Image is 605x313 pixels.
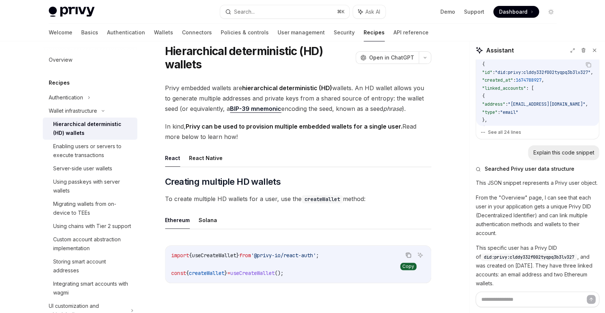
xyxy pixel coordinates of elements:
span: , [541,77,544,83]
span: ⌘ K [337,9,345,15]
span: "did:privy:clddy332f002tyqpq3b3lv327" [495,69,590,75]
span: Open in ChatGPT [369,54,414,61]
a: Basics [81,24,98,41]
span: : [497,109,500,115]
span: , [585,101,588,107]
div: Using passkeys with server wallets [53,177,133,195]
span: : [505,101,508,107]
span: '@privy-io/react-auth' [251,252,316,259]
h5: Recipes [49,78,70,87]
span: Ask AI [365,8,380,16]
span: To create multiple HD wallets for a user, use the method: [165,194,431,204]
h1: Hierarchical deterministic (HD) wallets [165,44,353,71]
span: { [482,125,484,131]
span: did:privy:clddy332f002tyqpq3b3lv327 [484,254,574,260]
span: ; [316,252,319,259]
p: This specific user has a Privy DID of , and was created on [DATE]. They have three linked account... [475,244,599,288]
span: Privy embedded wallets are wallets. An HD wallet allows you to generate multiple addresses and pr... [165,83,431,114]
a: Welcome [49,24,72,41]
a: Server-side user wallets [43,162,137,175]
a: Custom account abstraction implementation [43,233,137,255]
span: "email" [500,109,518,115]
button: See all 24 lines [480,127,594,137]
button: Toggle dark mode [545,6,557,18]
button: Ethereum [165,211,190,229]
a: User management [278,24,325,41]
span: : [492,69,495,75]
span: const [171,270,186,276]
a: Hierarchical deterministic (HD) wallets [43,118,137,140]
a: Migrating wallets from on-device to TEEs [43,197,137,220]
span: from [239,252,251,259]
button: Ask AI [415,250,425,260]
div: Authentication [49,93,83,102]
a: Demo [440,8,455,16]
button: Search...⌘K [220,5,349,18]
button: Solana [199,211,217,229]
span: "type" [482,109,497,115]
span: useCreateWallet [230,270,275,276]
a: Support [464,8,484,16]
a: Authentication [107,24,145,41]
a: Overview [43,53,137,67]
div: Search... [234,7,255,16]
span: Creating multiple HD wallets [165,176,281,188]
span: useCreateWallet [192,252,236,259]
strong: Privy can be used to provision multiple embedded wallets for a single user. [186,123,402,130]
div: Explain this code snippet [533,149,594,156]
div: Copy [400,263,416,270]
span: : [513,77,515,83]
code: createWallet [302,195,343,203]
a: Recipes [364,24,385,41]
a: Policies & controls [221,24,269,41]
span: = [227,270,230,276]
span: "linked_accounts" [482,85,526,91]
span: 1674788927 [515,77,541,83]
p: From the "Overview" page, I can see that each user in your application gets a unique Privy DID (D... [475,193,599,238]
div: Enabling users or servers to execute transactions [53,142,133,160]
div: Wallet infrastructure [49,106,97,115]
span: { [482,93,484,99]
span: (); [275,270,283,276]
a: API reference [393,24,429,41]
span: } [224,270,227,276]
a: Connectors [182,24,212,41]
a: Dashboard [493,6,539,18]
p: This JSON snippet represents a Privy user object. [475,178,599,187]
img: light logo [49,7,94,17]
span: } [236,252,239,259]
span: createWallet [189,270,224,276]
div: Storing smart account addresses [53,257,133,275]
button: React [165,149,180,167]
div: Migrating wallets from on-device to TEEs [53,200,133,217]
a: Storing smart account addresses [43,255,137,277]
button: Copy the contents from the code block [403,250,413,260]
button: React Native [189,149,223,167]
a: Enabling users or servers to execute transactions [43,140,137,162]
em: phrase [383,105,402,112]
span: }, [482,117,487,123]
span: Assistant [486,46,513,55]
div: Server-side user wallets [53,164,112,173]
span: "created_at" [482,77,513,83]
span: { [186,270,189,276]
span: { [482,61,484,67]
span: In kind, Read more below to learn how! [165,121,431,142]
span: Searched Privy user data structure [484,165,574,173]
a: Wallets [154,24,173,41]
span: : [ [526,85,533,91]
a: Using passkeys with server wallets [43,175,137,197]
button: Open in ChatGPT [355,51,419,64]
button: Send message [587,295,595,304]
span: import [171,252,189,259]
button: Searched Privy user data structure [475,165,599,173]
strong: hierarchical deterministic (HD) [242,84,332,92]
span: "[EMAIL_ADDRESS][DOMAIN_NAME]" [508,101,585,107]
a: Using chains with Tier 2 support [43,220,137,233]
span: "address" [482,101,505,107]
div: Overview [49,55,72,64]
button: Ask AI [353,5,385,18]
div: Hierarchical deterministic (HD) wallets [53,120,133,137]
a: Integrating smart accounts with wagmi [43,277,137,299]
a: BIP-39 mnemonic [230,105,281,113]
